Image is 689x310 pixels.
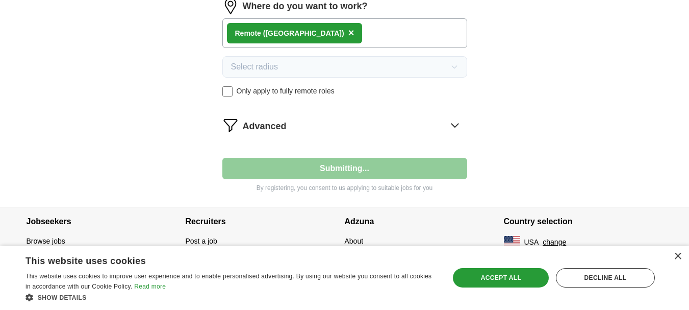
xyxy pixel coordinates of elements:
a: Post a job [186,237,217,245]
div: Close [674,253,681,260]
div: Remote ([GEOGRAPHIC_DATA]) [235,28,344,39]
span: × [348,27,354,38]
button: × [348,26,354,41]
button: Select radius [222,56,467,78]
button: change [543,237,566,248]
span: This website uses cookies to improve user experience and to enable personalised advertising. By u... [25,273,431,290]
h4: Country selection [504,207,663,236]
span: Only apply to fully remote roles [237,86,335,97]
p: By registering, you consent to us applying to suitable jobs for you [222,183,467,193]
a: Browse jobs [27,237,65,245]
a: About [345,237,364,245]
span: Show details [38,294,87,301]
div: This website uses cookies [25,252,412,267]
span: Select radius [231,61,278,73]
div: Decline all [556,268,655,288]
button: Submitting... [222,158,467,179]
span: Advanced [243,120,287,133]
div: Show details [25,292,437,302]
img: filter [222,117,239,133]
input: Only apply to fully remote roles [222,86,233,97]
div: Accept all [453,268,549,288]
a: Read more, opens a new window [134,283,166,290]
span: USA [524,237,539,248]
img: US flag [504,236,520,248]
